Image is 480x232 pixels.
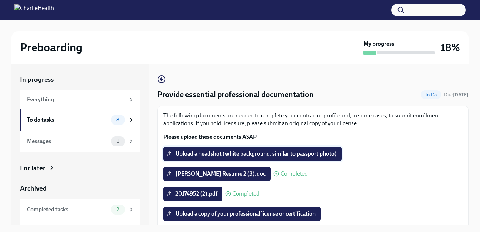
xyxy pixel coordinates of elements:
a: Messages1 [20,131,140,152]
div: Completed tasks [27,206,108,213]
h3: 18% [441,41,460,54]
a: To do tasks8 [20,109,140,131]
strong: [DATE] [453,92,469,98]
label: Upload a copy of your professional license or certification [163,207,321,221]
span: [PERSON_NAME] Resume 2 (3).doc [168,170,266,177]
span: To Do [421,92,441,97]
div: Everything [27,96,125,104]
label: 20174952 (2).pdf [163,187,222,201]
div: Messages [27,137,108,145]
span: Completed [281,171,308,177]
span: October 6th, 2025 08:00 [444,91,469,98]
span: Upload a copy of your professional license or certification [168,210,316,217]
div: For later [20,163,45,173]
span: 2 [112,207,123,212]
label: [PERSON_NAME] Resume 2 (3).doc [163,167,271,181]
span: Upload a headshot (white background, similar to passport photo) [168,150,337,157]
span: 20174952 (2).pdf [168,190,217,197]
label: Upload a headshot (white background, similar to passport photo) [163,147,342,161]
span: Completed [232,191,259,197]
span: 1 [113,138,123,144]
strong: My progress [363,40,394,48]
a: Completed tasks2 [20,199,140,220]
img: CharlieHealth [14,4,54,16]
span: 8 [112,117,124,122]
div: To do tasks [27,116,108,124]
strong: Please upload these documents ASAP [163,133,257,140]
span: Due [444,92,469,98]
a: In progress [20,75,140,84]
a: For later [20,163,140,173]
p: The following documents are needed to complete your contractor profile and, in some cases, to sub... [163,112,462,127]
h2: Preboarding [20,40,83,55]
a: Archived [20,184,140,193]
h4: Provide essential professional documentation [157,89,314,100]
a: Everything [20,90,140,109]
